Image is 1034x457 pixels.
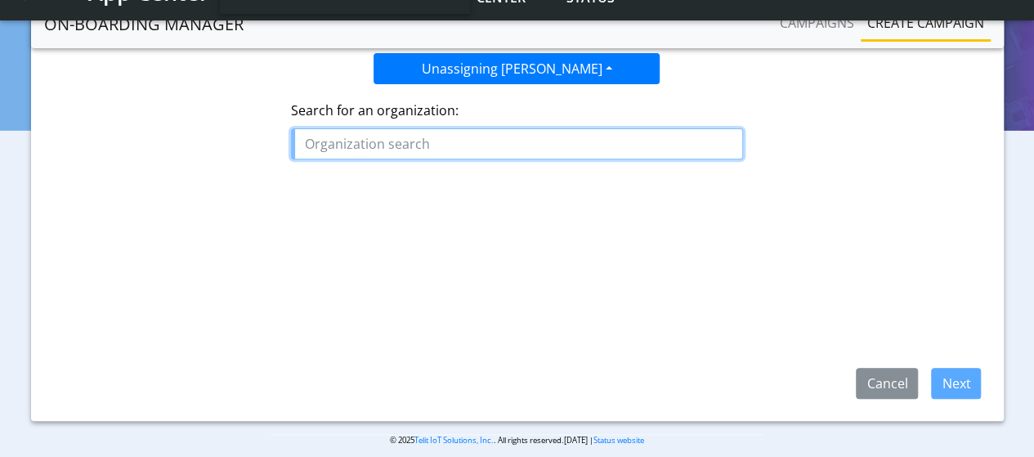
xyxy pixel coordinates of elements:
a: Create campaign [861,7,991,39]
p: © 2025 . All rights reserved.[DATE] | [271,434,763,446]
a: On-Boarding Manager [44,8,244,41]
button: Unassigning [PERSON_NAME] [374,53,660,84]
label: Search for an organization: [291,101,743,120]
input: Organization search [291,128,743,159]
a: Campaigns [773,7,861,39]
button: Cancel [856,368,918,399]
a: Telit IoT Solutions, Inc. [414,435,494,446]
a: Status website [593,435,644,446]
button: Next [931,368,981,399]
